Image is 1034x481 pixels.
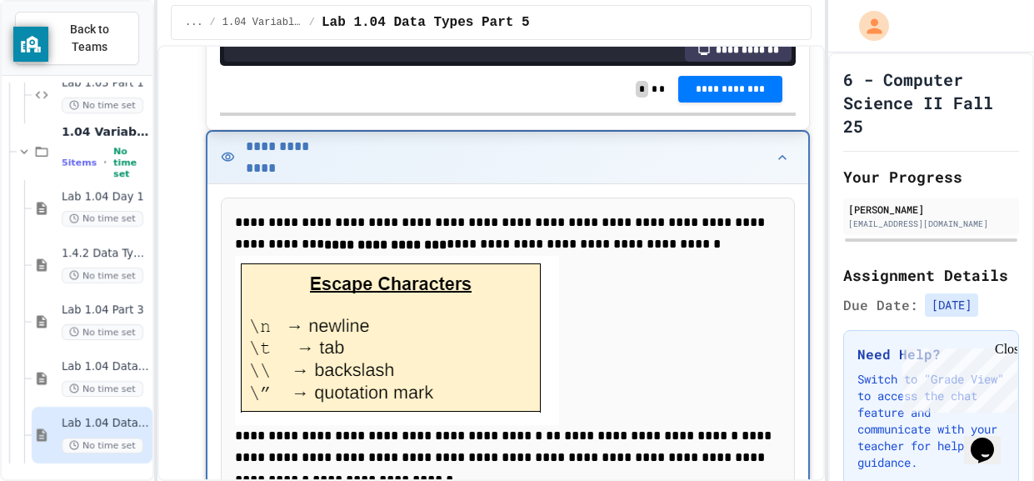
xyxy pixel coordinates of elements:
[843,165,1019,188] h2: Your Progress
[62,303,149,318] span: Lab 1.04 Part 3
[62,360,149,374] span: Lab 1.04 Data Types Part 4
[62,247,149,261] span: 1.4.2 Data Types 2
[857,344,1005,364] h3: Need Help?
[62,77,149,91] span: Lab 1.03 Part 1
[13,27,48,62] button: privacy banner
[62,381,143,397] span: No time set
[185,16,203,29] span: ...
[848,218,1014,230] div: [EMAIL_ADDRESS][DOMAIN_NAME]
[62,268,143,283] span: No time set
[54,21,125,56] span: Back to Teams
[843,295,918,315] span: Due Date:
[842,7,893,45] div: My Account
[62,98,143,113] span: No time set
[103,156,107,169] span: •
[925,293,978,317] span: [DATE]
[62,190,149,204] span: Lab 1.04 Day 1
[62,211,143,227] span: No time set
[113,146,149,179] span: No time set
[62,158,97,168] span: 5 items
[62,324,143,340] span: No time set
[848,202,1014,217] div: [PERSON_NAME]
[857,371,1005,471] p: Switch to "Grade View" to access the chat feature and communicate with your teacher for help and ...
[7,7,115,106] div: Chat with us now!Close
[964,414,1017,464] iframe: chat widget
[62,417,149,431] span: Lab 1.04 Data Types Part 5
[210,16,216,29] span: /
[15,12,139,65] button: Back to Teams
[843,68,1019,138] h1: 6 - Computer Science II Fall 25
[222,16,302,29] span: 1.04 Variables and User Input
[309,16,315,29] span: /
[896,342,1017,413] iframe: chat widget
[843,263,1019,287] h2: Assignment Details
[62,124,149,139] span: 1.04 Variables and User Input
[322,13,530,33] span: Lab 1.04 Data Types Part 5
[62,438,143,453] span: No time set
